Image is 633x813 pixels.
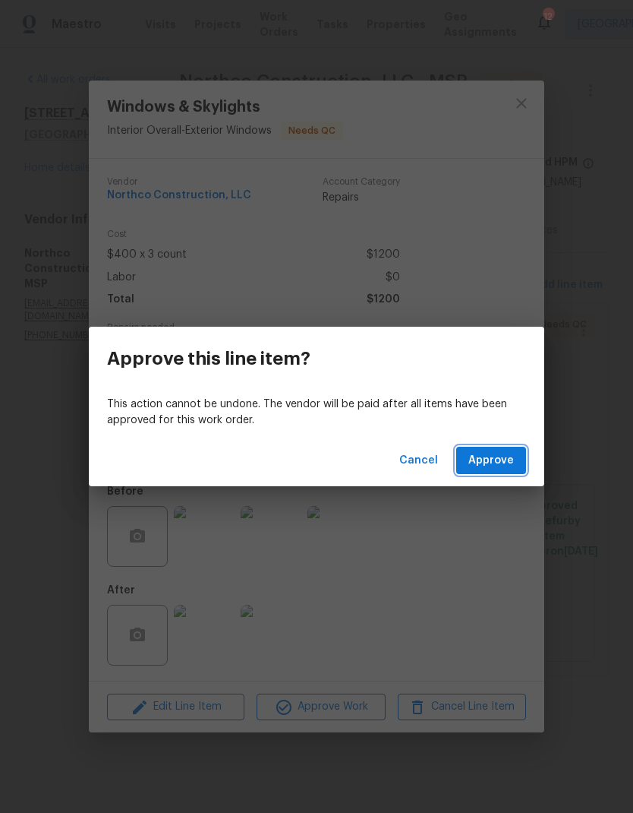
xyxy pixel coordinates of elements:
p: This action cannot be undone. The vendor will be paid after all items have been approved for this... [107,397,526,429]
span: Approve [468,451,514,470]
span: Cancel [399,451,438,470]
h3: Approve this line item? [107,348,310,369]
button: Cancel [393,447,444,475]
button: Approve [456,447,526,475]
